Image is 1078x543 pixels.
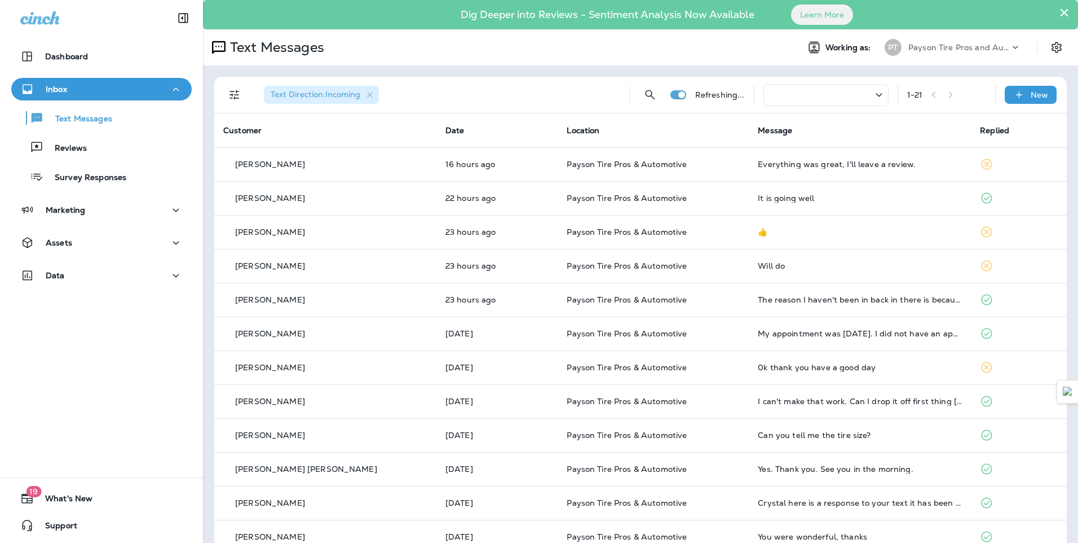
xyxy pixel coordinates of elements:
[46,238,72,247] p: Assets
[758,160,962,169] div: Everything was great, I'll leave a review.
[1059,3,1070,21] button: Close
[445,363,549,372] p: Oct 7, 2025 11:41 AM
[758,498,962,507] div: Crystal here is a response to your text it has been awhile but it still has a slow leak in the re...
[567,430,687,440] span: Payson Tire Pros & Automotive
[11,165,192,189] button: Survey Responses
[235,363,305,372] p: [PERSON_NAME]
[11,487,192,510] button: 19What's New
[11,264,192,287] button: Data
[885,39,902,56] div: PT
[567,498,687,508] span: Payson Tire Pros & Automotive
[46,205,85,214] p: Marketing
[235,465,377,474] p: [PERSON_NAME] [PERSON_NAME]
[639,84,661,106] button: Search Messages
[235,160,305,169] p: [PERSON_NAME]
[1046,37,1067,58] button: Settings
[445,329,549,338] p: Oct 7, 2025 07:31 PM
[11,514,192,537] button: Support
[980,125,1009,135] span: Replied
[825,43,873,52] span: Working as:
[567,464,687,474] span: Payson Tire Pros & Automotive
[46,271,65,280] p: Data
[46,85,67,94] p: Inbox
[11,45,192,68] button: Dashboard
[44,114,112,125] p: Text Messages
[445,261,549,270] p: Oct 8, 2025 08:29 AM
[11,199,192,221] button: Marketing
[567,227,687,237] span: Payson Tire Pros & Automotive
[1031,90,1048,99] p: New
[758,532,962,541] div: You were wonderful, thanks
[907,90,923,99] div: 1 - 21
[908,43,1010,52] p: Payson Tire Pros and Automotive
[235,431,305,440] p: [PERSON_NAME]
[445,431,549,440] p: Oct 6, 2025 04:01 PM
[758,431,962,440] div: Can you tell me the tire size?
[758,397,962,406] div: I can't make that work. Can I drop it off first thing tomorrow morning?
[445,160,549,169] p: Oct 8, 2025 03:45 PM
[235,329,305,338] p: [PERSON_NAME]
[235,194,305,203] p: [PERSON_NAME]
[11,78,192,100] button: Inbox
[567,193,687,203] span: Payson Tire Pros & Automotive
[34,521,77,535] span: Support
[167,7,199,29] button: Collapse Sidebar
[758,125,792,135] span: Message
[758,363,962,372] div: 0k thank you have a good day
[567,261,687,271] span: Payson Tire Pros & Automotive
[445,498,549,507] p: Oct 4, 2025 04:06 PM
[567,125,599,135] span: Location
[226,39,324,56] p: Text Messages
[11,231,192,254] button: Assets
[695,90,745,99] p: Refreshing...
[235,532,305,541] p: [PERSON_NAME]
[235,498,305,507] p: [PERSON_NAME]
[428,13,787,16] p: Dig Deeper into Reviews - Sentiment Analysis Now Available
[11,106,192,130] button: Text Messages
[758,329,962,338] div: My appointment was last Wednesday. I did not have an appt on the 8th.
[445,295,549,304] p: Oct 8, 2025 08:13 AM
[1063,387,1073,397] img: Detect Auto
[567,532,687,542] span: Payson Tire Pros & Automotive
[567,329,687,339] span: Payson Tire Pros & Automotive
[445,125,465,135] span: Date
[235,227,305,237] p: [PERSON_NAME]
[445,194,549,203] p: Oct 8, 2025 09:08 AM
[567,362,687,373] span: Payson Tire Pros & Automotive
[758,465,962,474] div: Yes. Thank you. See you in the morning.
[567,159,687,169] span: Payson Tire Pros & Automotive
[445,532,549,541] p: Oct 4, 2025 08:44 AM
[758,295,962,304] div: The reason I haven't been in back in there is because you guys want $185 $160 for front end align...
[758,227,962,237] div: 👍
[45,52,88,61] p: Dashboard
[445,227,549,237] p: Oct 8, 2025 08:38 AM
[34,494,92,507] span: What's New
[567,295,687,305] span: Payson Tire Pros & Automotive
[43,143,87,154] p: Reviews
[264,86,379,104] div: Text Direction:Incoming
[445,465,549,474] p: Oct 6, 2025 09:39 AM
[271,89,360,99] span: Text Direction : Incoming
[758,261,962,270] div: Will do
[235,397,305,406] p: [PERSON_NAME]
[235,261,305,270] p: [PERSON_NAME]
[43,173,126,183] p: Survey Responses
[235,295,305,304] p: [PERSON_NAME]
[26,486,41,497] span: 19
[567,396,687,406] span: Payson Tire Pros & Automotive
[223,125,262,135] span: Customer
[223,84,246,106] button: Filters
[791,5,853,25] button: Learn More
[445,397,549,406] p: Oct 7, 2025 08:56 AM
[11,135,192,159] button: Reviews
[758,194,962,203] div: It is going well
